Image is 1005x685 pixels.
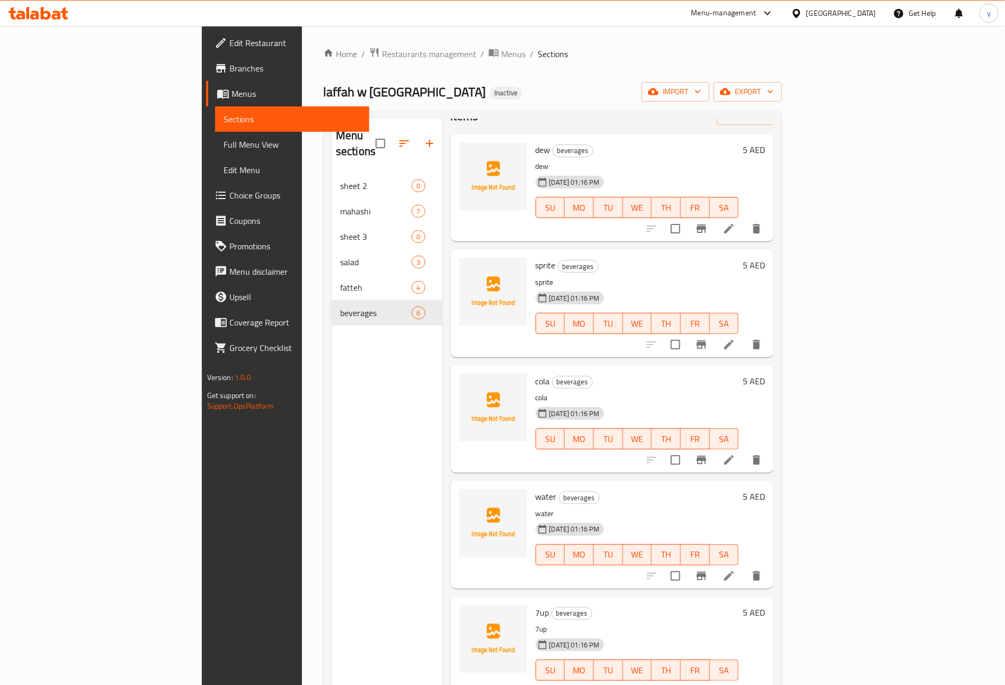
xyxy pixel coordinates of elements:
[206,56,370,81] a: Branches
[598,663,619,678] span: TU
[206,30,370,56] a: Edit Restaurant
[681,544,710,565] button: FR
[743,489,765,504] h6: 5 AED
[650,85,701,98] span: import
[623,544,652,565] button: WE
[536,197,565,218] button: SU
[565,197,594,218] button: MO
[332,249,442,275] div: salad3
[552,376,593,389] div: beverages
[714,663,735,678] span: SA
[685,316,706,331] span: FR
[540,431,561,447] span: SU
[412,283,424,293] span: 4
[536,428,565,449] button: SU
[536,507,739,520] p: water
[536,313,565,334] button: SU
[340,205,412,218] span: mahashi
[553,145,593,157] span: beverages
[714,82,782,102] button: export
[664,565,687,587] span: Select to update
[224,113,361,125] span: Sections
[598,316,619,331] span: TU
[235,371,251,384] span: 1.0.0
[559,491,600,504] div: beverages
[681,428,710,449] button: FR
[714,316,735,331] span: SA
[323,80,486,104] span: laffah w [GEOGRAPHIC_DATA]
[340,230,412,243] span: sheet 3
[656,200,677,215] span: TH
[714,547,735,562] span: SA
[232,87,361,100] span: Menus
[207,371,233,384] span: Version:
[412,257,424,267] span: 3
[710,660,739,681] button: SA
[459,258,527,326] img: sprite
[459,489,527,557] img: water
[207,399,274,413] a: Support.OpsPlatform
[540,547,561,562] span: SU
[490,87,522,100] div: Inactive
[340,256,412,268] span: salad
[594,660,623,681] button: TU
[536,489,557,504] span: water
[744,332,769,357] button: delete
[382,48,476,60] span: Restaurants management
[206,233,370,259] a: Promotions
[332,199,442,224] div: mahashi7
[685,547,706,562] span: FR
[722,85,773,98] span: export
[685,663,706,678] span: FR
[412,307,425,319] div: items
[536,142,550,158] span: dew
[723,454,735,466] a: Edit menu item
[412,232,424,242] span: 0
[598,431,619,447] span: TU
[723,222,735,235] a: Edit menu item
[594,544,623,565] button: TU
[565,660,594,681] button: MO
[369,132,392,155] span: Select all sections
[412,281,425,294] div: items
[569,316,590,331] span: MO
[710,428,739,449] button: SA
[412,230,425,243] div: items
[412,181,424,191] span: 0
[565,313,594,334] button: MO
[332,300,442,326] div: beverages6
[490,88,522,97] span: Inactive
[224,164,361,176] span: Edit Menu
[340,281,412,294] span: fatteh
[229,189,361,202] span: Choice Groups
[681,197,710,218] button: FR
[206,284,370,310] a: Upsell
[652,544,681,565] button: TH
[545,293,604,303] span: [DATE] 01:16 PM
[681,660,710,681] button: FR
[806,7,876,19] div: [GEOGRAPHIC_DATA]
[558,260,598,273] span: beverages
[553,145,593,157] div: beverages
[689,216,714,241] button: Branch-specific-item
[569,663,590,678] span: MO
[594,313,623,334] button: TU
[685,200,706,215] span: FR
[664,449,687,471] span: Select to update
[538,48,568,60] span: Sections
[459,374,527,441] img: cola
[412,205,425,218] div: items
[627,547,648,562] span: WE
[723,338,735,351] a: Edit menu item
[545,409,604,419] span: [DATE] 01:16 PM
[459,605,527,673] img: 7up
[987,7,991,19] span: y
[412,179,425,192] div: items
[545,524,604,534] span: [DATE] 01:16 PM
[340,179,412,192] span: sheet 2
[536,276,739,289] p: sprite
[656,431,677,447] span: TH
[451,93,478,124] h2: Menu items
[652,660,681,681] button: TH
